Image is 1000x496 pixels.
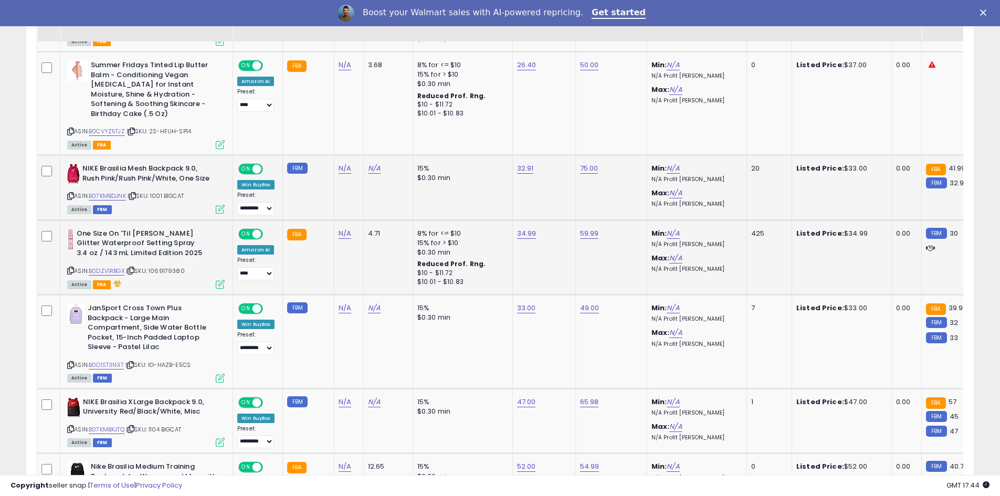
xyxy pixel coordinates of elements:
div: 12.65 [368,462,405,471]
span: 41.99 [949,163,966,173]
a: 26.40 [517,60,536,70]
small: FBM [926,461,946,472]
p: N/A Profit [PERSON_NAME] [651,72,739,80]
small: FBM [926,411,946,422]
span: All listings currently available for purchase on Amazon [67,141,91,150]
div: 15% for > $10 [417,70,504,79]
div: $37.00 [796,60,883,70]
b: Reduced Prof. Rng. [417,91,486,100]
a: N/A [669,253,682,263]
span: OFF [261,165,278,174]
b: Reduced Prof. Rng. [417,259,486,268]
div: seller snap | | [10,481,182,491]
div: ASIN: [67,397,225,446]
div: 0.00 [896,60,913,70]
strong: Copyright [10,480,49,490]
p: N/A Profit [PERSON_NAME] [651,409,739,417]
div: Amazon AI [237,245,274,255]
a: N/A [669,85,682,95]
span: OFF [261,61,278,70]
div: 0.00 [896,164,913,173]
div: 0.00 [896,397,913,407]
p: N/A Profit [PERSON_NAME] [651,176,739,183]
span: FBM [93,438,112,447]
div: $0.30 min [417,313,504,322]
div: 15% [417,397,504,407]
span: OFF [261,398,278,407]
b: Max: [651,253,670,263]
a: Get started [592,7,646,19]
div: 15% for > $10 [417,238,504,248]
p: N/A Profit [PERSON_NAME] [651,200,739,208]
b: NIKE Brasilia Mesh Backpack 9.0, Rush Pink/Rush Pink/White, One Size [82,164,210,186]
div: 15% [417,164,504,173]
img: 31UPDBorvDL._SL40_.jpg [67,462,88,483]
div: Amazon AI [237,77,274,86]
div: 0 [751,60,784,70]
div: Win BuyBox [237,320,275,329]
a: B0DZV1RBGX [89,267,124,276]
div: ASIN: [67,164,225,213]
a: 33.00 [517,303,536,313]
small: FBM [287,302,308,313]
span: | SKU: 1001 BIGCAT [128,192,184,200]
span: OFF [261,304,278,313]
div: $0.30 min [417,173,504,183]
b: Min: [651,228,667,238]
div: $10 - $11.72 [417,269,504,278]
b: Min: [651,303,667,313]
small: FBM [926,177,946,188]
div: $10.01 - $10.83 [417,278,504,287]
div: $47.00 [796,397,883,407]
b: Min: [651,163,667,173]
span: 47 [950,426,958,436]
a: B07KMBDJNK [89,192,126,200]
div: 8% for <= $10 [417,60,504,70]
div: $10.01 - $10.83 [417,109,504,118]
div: $33.00 [796,303,883,313]
div: 0.00 [896,303,913,313]
div: 3.68 [368,60,405,70]
div: $52.00 [796,462,883,471]
small: FBA [926,303,945,315]
div: 1 [751,397,784,407]
a: N/A [368,163,381,174]
a: N/A [339,163,351,174]
a: N/A [669,421,682,432]
div: 425 [751,229,784,238]
a: 34.99 [517,228,536,239]
div: 20 [751,164,784,173]
span: 2025-09-15 17:44 GMT [946,480,990,490]
p: N/A Profit [PERSON_NAME] [651,266,739,273]
img: 41EIwUG06ML._SL40_.jpg [67,164,80,185]
b: Max: [651,328,670,337]
small: FBA [287,60,307,72]
a: N/A [669,328,682,338]
b: Listed Price: [796,228,844,238]
img: 31AObw01hwL._SL40_.jpg [67,60,88,81]
span: FBA [93,141,111,150]
b: Listed Price: [796,303,844,313]
b: Min: [651,60,667,70]
span: ON [239,165,252,174]
a: N/A [669,188,682,198]
span: All listings currently available for purchase on Amazon [67,438,91,447]
span: All listings currently available for purchase on Amazon [67,374,91,383]
span: FBA [93,280,111,289]
b: Max: [651,421,670,431]
a: B0D1ST3N37 [89,361,124,370]
a: 50.00 [580,60,599,70]
small: FBA [287,229,307,240]
div: 15% [417,462,504,471]
a: N/A [339,397,351,407]
b: NIKE Brasilia XLarge Backpack 9.0, University Red/Black/White, Misc [83,397,210,419]
div: 0.00 [896,229,913,238]
div: Win BuyBox [237,414,275,423]
span: 33 [950,333,958,343]
span: 45 [950,411,959,421]
a: N/A [667,228,679,239]
div: $34.99 [796,229,883,238]
span: ON [239,61,252,70]
span: All listings currently available for purchase on Amazon [67,280,91,289]
div: $0.30 min [417,248,504,257]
